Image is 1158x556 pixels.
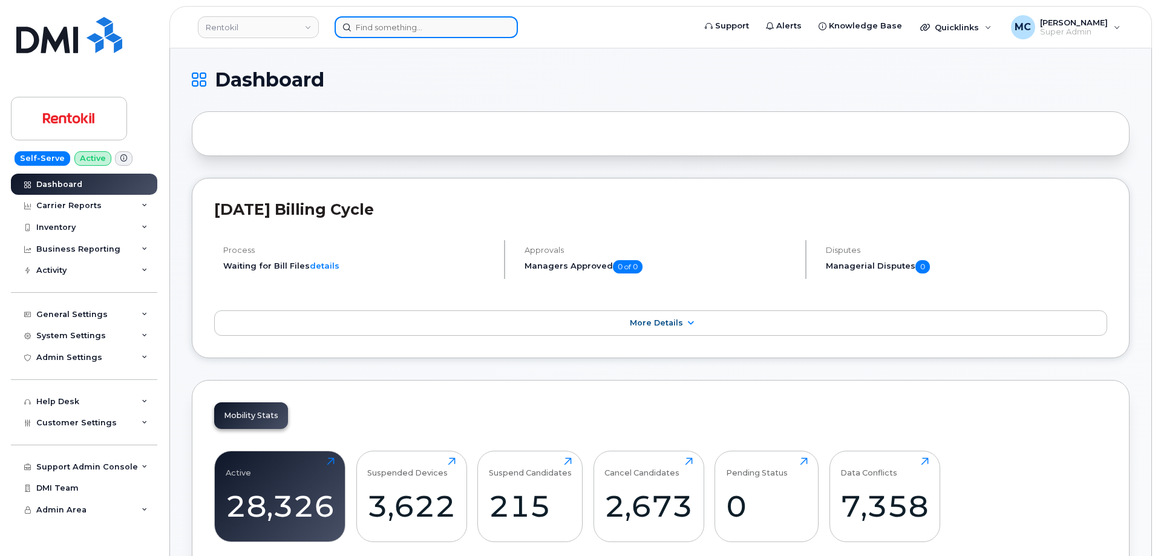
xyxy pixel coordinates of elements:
span: 0 of 0 [613,260,643,273]
div: Active [226,457,251,477]
a: Cancel Candidates2,673 [604,457,693,535]
h4: Disputes [826,246,1107,255]
div: Suspend Candidates [489,457,572,477]
div: Pending Status [726,457,788,477]
div: 3,622 [367,488,456,524]
iframe: Messenger Launcher [1105,503,1149,547]
div: 0 [726,488,808,524]
a: Suspended Devices3,622 [367,457,456,535]
h4: Approvals [525,246,795,255]
div: Data Conflicts [840,457,897,477]
h4: Process [223,246,494,255]
a: details [310,261,339,270]
h5: Managers Approved [525,260,795,273]
div: 7,358 [840,488,929,524]
a: Active28,326 [226,457,335,535]
li: Waiting for Bill Files [223,260,494,272]
span: More Details [630,318,683,327]
h5: Managerial Disputes [826,260,1107,273]
div: Cancel Candidates [604,457,679,477]
span: Dashboard [215,71,324,89]
a: Pending Status0 [726,457,808,535]
span: 0 [915,260,930,273]
div: 28,326 [226,488,335,524]
a: Suspend Candidates215 [489,457,572,535]
div: 215 [489,488,572,524]
a: Data Conflicts7,358 [840,457,929,535]
div: 2,673 [604,488,693,524]
h2: [DATE] Billing Cycle [214,200,1107,218]
div: Suspended Devices [367,457,448,477]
